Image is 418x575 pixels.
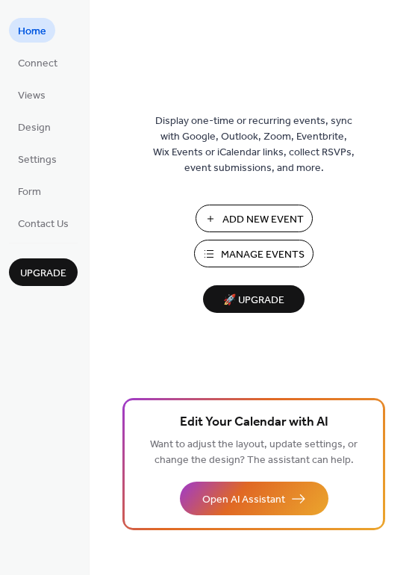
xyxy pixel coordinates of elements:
[180,482,328,515] button: Open AI Assistant
[153,114,355,176] span: Display one-time or recurring events, sync with Google, Outlook, Zoom, Eventbrite, Wix Events or ...
[203,285,305,313] button: 🚀 Upgrade
[18,56,57,72] span: Connect
[18,88,46,104] span: Views
[9,50,66,75] a: Connect
[18,184,41,200] span: Form
[9,146,66,171] a: Settings
[18,217,69,232] span: Contact Us
[196,205,313,232] button: Add New Event
[18,152,57,168] span: Settings
[9,211,78,235] a: Contact Us
[202,492,285,508] span: Open AI Assistant
[180,412,328,433] span: Edit Your Calendar with AI
[20,266,66,282] span: Upgrade
[9,18,55,43] a: Home
[222,212,304,228] span: Add New Event
[18,24,46,40] span: Home
[212,290,296,311] span: 🚀 Upgrade
[9,114,60,139] a: Design
[9,178,50,203] a: Form
[9,82,54,107] a: Views
[194,240,313,267] button: Manage Events
[18,120,51,136] span: Design
[221,247,305,263] span: Manage Events
[150,435,358,470] span: Want to adjust the layout, update settings, or change the design? The assistant can help.
[9,258,78,286] button: Upgrade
